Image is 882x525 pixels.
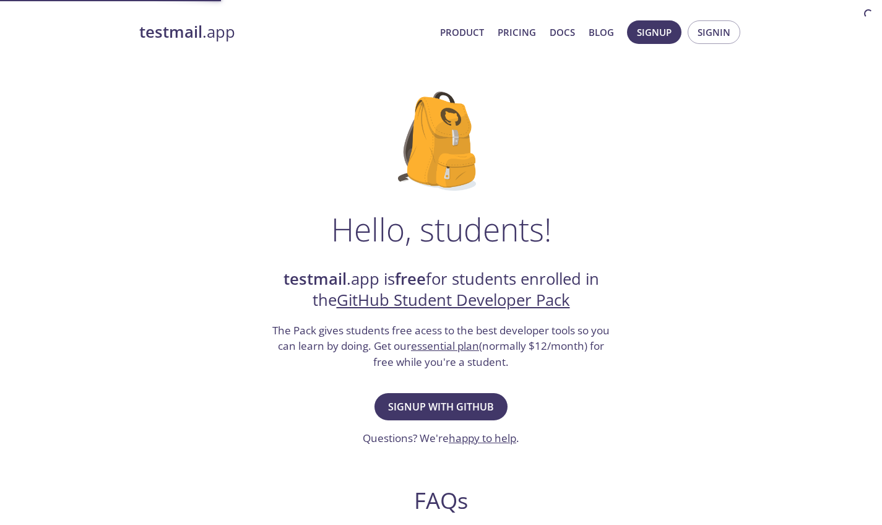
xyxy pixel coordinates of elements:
[283,268,347,290] strong: testmail
[271,269,612,311] h2: .app is for students enrolled in the
[589,24,614,40] a: Blog
[637,24,672,40] span: Signup
[374,393,508,420] button: Signup with GitHub
[204,487,679,514] h2: FAQs
[363,430,519,446] h3: Questions? We're .
[550,24,575,40] a: Docs
[411,339,479,353] a: essential plan
[398,92,484,191] img: github-student-backpack.png
[337,289,570,311] a: GitHub Student Developer Pack
[388,398,494,415] span: Signup with GitHub
[449,431,516,445] a: happy to help
[395,268,426,290] strong: free
[331,210,551,248] h1: Hello, students!
[440,24,484,40] a: Product
[627,20,681,44] button: Signup
[688,20,740,44] button: Signin
[139,22,430,43] a: testmail.app
[271,323,612,370] h3: The Pack gives students free acess to the best developer tools so you can learn by doing. Get our...
[139,21,202,43] strong: testmail
[698,24,730,40] span: Signin
[498,24,536,40] a: Pricing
